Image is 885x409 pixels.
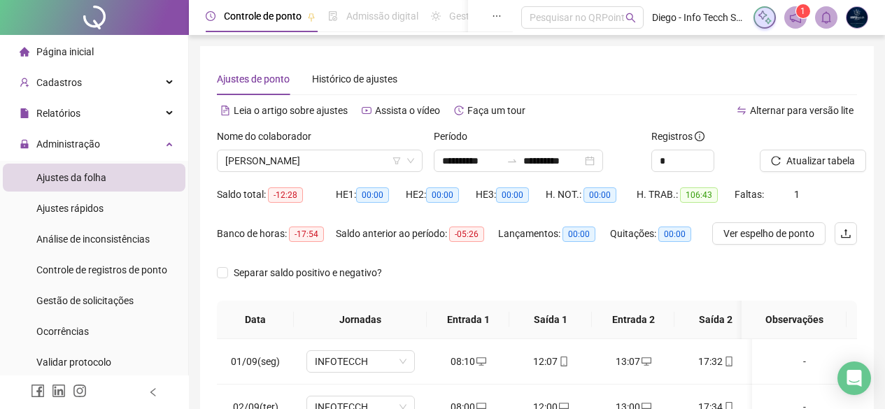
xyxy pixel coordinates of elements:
[750,105,854,116] span: Alternar para versão lite
[680,187,718,203] span: 106:43
[794,189,800,200] span: 1
[20,78,29,87] span: user-add
[294,301,427,339] th: Jornadas
[148,387,158,397] span: left
[558,357,569,366] span: mobile
[36,264,167,275] span: Controle de registros de ponto
[206,11,215,21] span: clock-circle
[521,354,581,369] div: 12:07
[36,295,134,306] span: Gestão de solicitações
[20,108,29,118] span: file
[362,106,371,115] span: youtube
[796,4,810,18] sup: 1
[431,11,441,21] span: sun
[438,354,498,369] div: 08:10
[231,356,280,367] span: 01/09(seg)
[496,187,529,203] span: 00:00
[467,105,525,116] span: Faça um tour
[375,105,440,116] span: Assista o vídeo
[217,187,336,203] div: Saldo total:
[36,203,104,214] span: Ajustes rápidos
[625,13,636,23] span: search
[36,234,150,245] span: Análise de inconsistências
[652,10,744,25] span: Diego - Info Tecch Soluções Corporativa em T.I
[771,156,781,166] span: reload
[336,187,406,203] div: HE 1:
[449,227,484,242] span: -05:26
[336,226,498,242] div: Saldo anterior ao período:
[610,226,708,242] div: Quitações:
[640,357,651,366] span: desktop
[406,157,415,165] span: down
[800,6,805,16] span: 1
[820,11,833,24] span: bell
[217,226,336,242] div: Banco de horas:
[562,227,595,242] span: 00:00
[686,354,746,369] div: 17:32
[73,384,87,398] span: instagram
[427,301,509,339] th: Entrada 1
[449,10,520,22] span: Gestão de férias
[737,106,746,115] span: swap
[789,11,802,24] span: notification
[426,187,459,203] span: 00:00
[592,301,674,339] th: Entrada 2
[224,10,302,22] span: Controle de ponto
[786,153,855,168] span: Atualizar tabela
[36,172,106,183] span: Ajustes da folha
[735,189,766,200] span: Faltas:
[507,155,518,166] span: to
[507,155,518,166] span: swap-right
[31,384,45,398] span: facebook
[695,131,705,141] span: info-circle
[674,301,757,339] th: Saída 2
[723,357,734,366] span: mobile
[52,384,66,398] span: linkedin
[234,105,348,116] span: Leia o artigo sobre ajustes
[289,227,324,242] span: -17:54
[36,357,111,368] span: Validar protocolo
[356,187,389,203] span: 00:00
[757,10,772,25] img: sparkle-icon.fc2bf0ac1784a2077858766a79e2daf3.svg
[346,10,418,22] span: Admissão digital
[454,106,464,115] span: history
[217,73,290,85] span: Ajustes de ponto
[36,77,82,88] span: Cadastros
[637,187,735,203] div: H. TRAB.:
[217,301,294,339] th: Data
[312,73,397,85] span: Histórico de ajustes
[763,354,846,369] div: -
[315,351,406,372] span: INFOTECCH
[753,312,835,327] span: Observações
[837,361,871,395] div: Open Intercom Messenger
[406,187,476,203] div: HE 2:
[658,227,691,242] span: 00:00
[498,226,610,242] div: Lançamentos:
[307,13,316,21] span: pushpin
[840,228,851,239] span: upload
[434,129,476,144] label: Período
[583,187,616,203] span: 00:00
[847,7,868,28] img: 5142
[268,187,303,203] span: -12:28
[217,129,320,144] label: Nome do colaborador
[723,226,814,241] span: Ver espelho de ponto
[392,157,401,165] span: filter
[742,301,847,339] th: Observações
[603,354,663,369] div: 13:07
[546,187,637,203] div: H. NOT.:
[225,150,414,171] span: ANDRESA CAMPANHA DA SILVA
[20,139,29,149] span: lock
[712,222,826,245] button: Ver espelho de ponto
[651,129,705,144] span: Registros
[760,150,866,172] button: Atualizar tabela
[328,11,338,21] span: file-done
[220,106,230,115] span: file-text
[509,301,592,339] th: Saída 1
[228,265,388,280] span: Separar saldo positivo e negativo?
[475,357,486,366] span: desktop
[36,108,80,119] span: Relatórios
[36,138,100,150] span: Administração
[20,47,29,57] span: home
[36,46,94,57] span: Página inicial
